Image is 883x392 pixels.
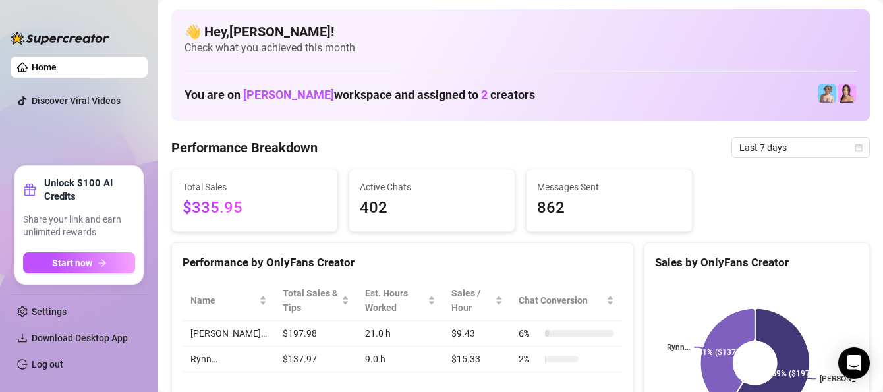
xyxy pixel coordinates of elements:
h4: 👋 Hey, [PERSON_NAME] ! [185,22,857,41]
span: calendar [855,144,863,152]
td: $9.43 [443,321,511,347]
a: Discover Viral Videos [32,96,121,106]
a: Home [32,62,57,72]
span: [PERSON_NAME] [243,88,334,101]
div: Open Intercom Messenger [838,347,870,379]
span: Messages Sent [537,180,681,194]
span: 402 [360,196,504,221]
td: 9.0 h [357,347,443,372]
th: Name [183,281,275,321]
th: Total Sales & Tips [275,281,357,321]
h4: Performance Breakdown [171,138,318,157]
div: Performance by OnlyFans Creator [183,254,622,271]
div: Est. Hours Worked [365,286,425,315]
span: Active Chats [360,180,504,194]
span: Share your link and earn unlimited rewards [23,213,135,239]
strong: Unlock $100 AI Credits [44,177,135,203]
a: Log out [32,359,63,370]
td: $197.98 [275,321,357,347]
span: download [17,333,28,343]
th: Sales / Hour [443,281,511,321]
span: Chat Conversion [519,293,604,308]
span: arrow-right [98,258,107,267]
td: $137.97 [275,347,357,372]
span: Check what you achieved this month [185,41,857,55]
td: Rynn… [183,347,275,372]
h1: You are on workspace and assigned to creators [185,88,535,102]
td: [PERSON_NAME]… [183,321,275,347]
img: logo-BBDzfeDw.svg [11,32,109,45]
span: 862 [537,196,681,221]
a: Settings [32,306,67,317]
span: 2 % [519,352,540,366]
td: 21.0 h [357,321,443,347]
span: Total Sales & Tips [283,286,339,315]
span: Name [190,293,256,308]
span: Start now [52,258,92,268]
th: Chat Conversion [511,281,622,321]
img: Rynn [838,84,856,103]
span: Total Sales [183,180,327,194]
span: 2 [481,88,488,101]
span: $335.95 [183,196,327,221]
span: 6 % [519,326,540,341]
div: Sales by OnlyFans Creator [655,254,859,271]
img: Vanessa [818,84,836,103]
text: Rynn… [668,343,691,352]
span: Download Desktop App [32,333,128,343]
span: Last 7 days [739,138,862,157]
button: Start nowarrow-right [23,252,135,273]
td: $15.33 [443,347,511,372]
span: Sales / Hour [451,286,492,315]
span: gift [23,183,36,196]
